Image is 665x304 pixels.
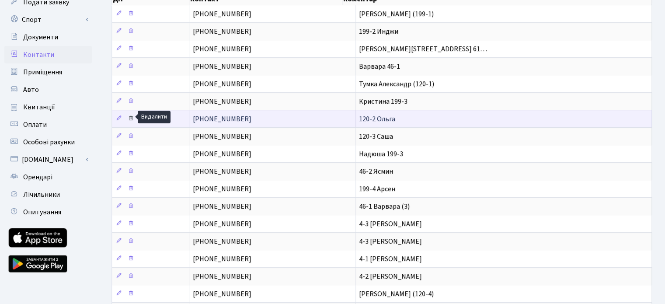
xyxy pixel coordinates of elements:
span: Кристина 199-3 [359,97,407,106]
span: [PHONE_NUMBER] [193,272,251,281]
span: [PHONE_NUMBER] [193,149,251,159]
span: [PHONE_NUMBER] [193,79,251,89]
span: Особові рахунки [23,137,75,147]
a: Квитанції [4,98,92,116]
span: Тумка Александр (120-1) [359,79,434,89]
span: [PHONE_NUMBER] [193,184,251,194]
span: [PHONE_NUMBER] [193,114,251,124]
span: Орендарі [23,172,52,182]
span: [PERSON_NAME] (199-1) [359,9,434,19]
span: 46-1 Варвара (3) [359,202,410,211]
span: Надюша 199-3 [359,149,403,159]
a: Особові рахунки [4,133,92,151]
span: [PHONE_NUMBER] [193,132,251,141]
a: Документи [4,28,92,46]
a: Оплати [4,116,92,133]
span: Варвара 46-1 [359,62,400,71]
span: [PERSON_NAME] (120-4) [359,289,434,299]
span: 4-3 [PERSON_NAME] [359,237,422,246]
span: Документи [23,32,58,42]
a: Контакти [4,46,92,63]
span: 120-2 Ольга [359,114,395,124]
span: Авто [23,85,39,94]
span: 4-1 [PERSON_NAME] [359,254,422,264]
span: [PHONE_NUMBER] [193,62,251,71]
span: [PHONE_NUMBER] [193,202,251,211]
span: 199-2 Инджи [359,27,398,36]
a: Авто [4,81,92,98]
span: [PHONE_NUMBER] [193,9,251,19]
span: 120-3 Саша [359,132,393,141]
span: [PHONE_NUMBER] [193,254,251,264]
span: Контакти [23,50,54,59]
span: Приміщення [23,67,62,77]
span: [PHONE_NUMBER] [193,289,251,299]
span: 46-2 Ясмин [359,167,393,176]
span: Лічильники [23,190,60,199]
a: Лічильники [4,186,92,203]
span: [PHONE_NUMBER] [193,219,251,229]
span: Опитування [23,207,61,217]
span: [PHONE_NUMBER] [193,27,251,36]
a: Опитування [4,203,92,221]
a: Приміщення [4,63,92,81]
a: Орендарі [4,168,92,186]
span: [PHONE_NUMBER] [193,97,251,106]
span: [PHONE_NUMBER] [193,44,251,54]
span: [PHONE_NUMBER] [193,167,251,176]
span: Квитанції [23,102,55,112]
a: Спорт [4,11,92,28]
a: [DOMAIN_NAME] [4,151,92,168]
div: Видалити [138,111,171,123]
span: Оплати [23,120,47,129]
span: 199-4 Арсен [359,184,395,194]
span: [PHONE_NUMBER] [193,237,251,246]
span: 4-3 [PERSON_NAME] [359,219,422,229]
span: [PERSON_NAME][STREET_ADDRESS] 61… [359,44,487,54]
span: 4-2 [PERSON_NAME] [359,272,422,281]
